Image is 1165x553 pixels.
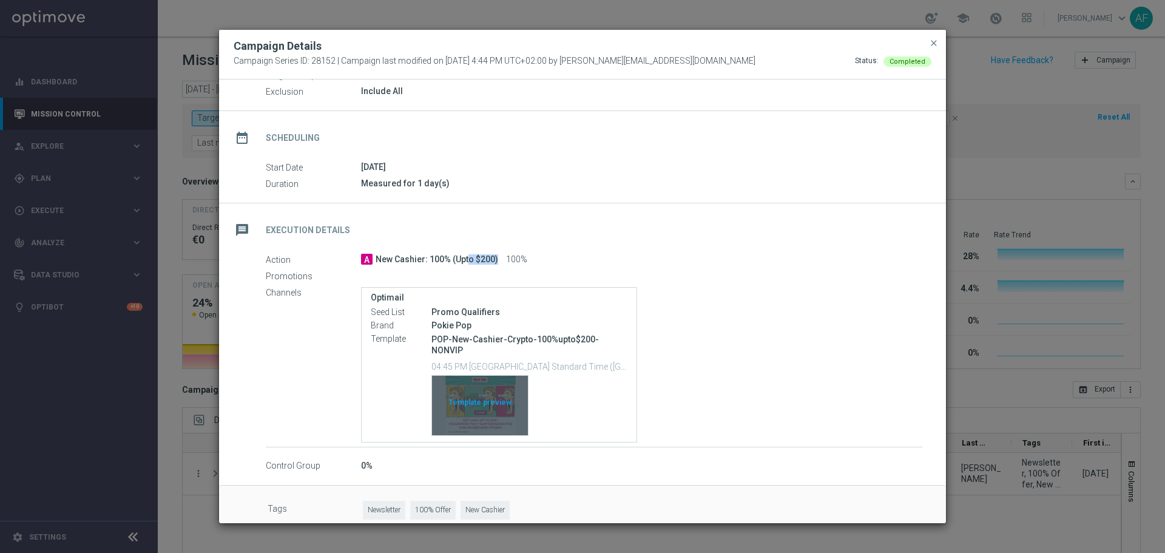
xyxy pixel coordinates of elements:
[431,375,528,436] button: Template preview
[266,287,361,298] label: Channels
[431,360,627,372] p: 04:45 PM South Africa Standard Time (Johannesburg) (UTC +02:00)
[234,56,755,67] span: Campaign Series ID: 28152 | Campaign last modified on [DATE] 4:44 PM UTC+02:00 by [PERSON_NAME][E...
[234,39,322,53] h2: Campaign Details
[266,178,361,189] label: Duration
[461,501,510,520] span: New Cashier
[361,85,922,97] div: Include All
[361,177,922,189] div: Measured for 1 day(s)
[432,376,528,435] div: Template preview
[266,461,361,472] label: Control Group
[431,334,627,356] p: POP-New-Cashier-Crypto-100%upto$200-NONVIP
[371,321,431,331] label: Brand
[506,254,527,265] span: 100%
[431,306,627,318] div: Promo Qualifiers
[361,460,922,472] div: 0%
[431,319,627,331] div: Pokie Pop
[929,38,939,48] span: close
[361,161,922,173] div: [DATE]
[266,86,361,97] label: Exclusion
[371,307,431,318] label: Seed List
[266,132,320,144] h2: Scheduling
[371,334,431,345] label: Template
[883,56,931,66] colored-tag: Completed
[371,293,627,303] label: Optimail
[268,501,363,520] label: Tags
[363,501,405,520] span: Newsletter
[266,254,361,265] label: Action
[266,225,350,236] h2: Execution Details
[890,58,925,66] span: Completed
[410,501,456,520] span: 100% Offer
[376,254,498,265] span: New Cashier: 100% (Upto $200)
[231,127,253,149] i: date_range
[855,56,879,67] div: Status:
[266,162,361,173] label: Start Date
[266,271,361,282] label: Promotions
[361,254,373,265] span: A
[231,219,253,241] i: message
